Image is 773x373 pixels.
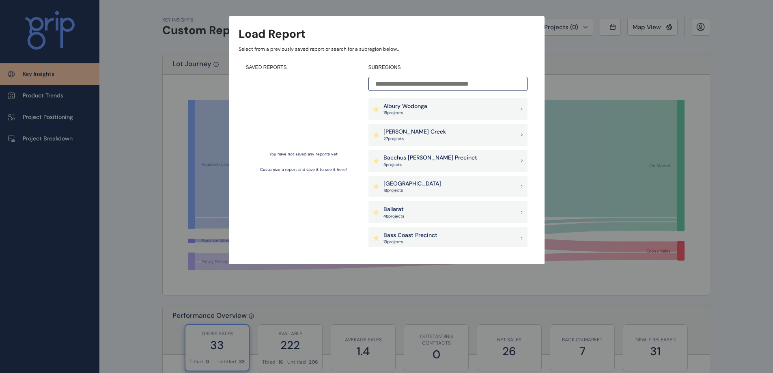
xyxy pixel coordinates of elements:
[383,128,446,136] p: [PERSON_NAME] Creek
[383,154,477,162] p: Bacchus [PERSON_NAME] Precinct
[383,110,427,116] p: 15 project s
[260,167,347,172] p: Customize a report and save it to see it here!
[383,180,441,188] p: [GEOGRAPHIC_DATA]
[368,64,528,71] h4: SUBREGIONS
[383,188,441,193] p: 18 project s
[269,151,338,157] p: You have not saved any reports yet
[383,231,437,239] p: Bass Coast Precinct
[383,205,404,213] p: Ballarat
[239,46,535,53] p: Select from a previously saved report or search for a subregion below...
[246,64,361,71] h4: SAVED REPORTS
[383,102,427,110] p: Albury Wodonga
[239,26,306,42] h3: Load Report
[383,239,437,245] p: 13 project s
[383,136,446,142] p: 27 project s
[383,162,477,168] p: 5 project s
[383,213,404,219] p: 48 project s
